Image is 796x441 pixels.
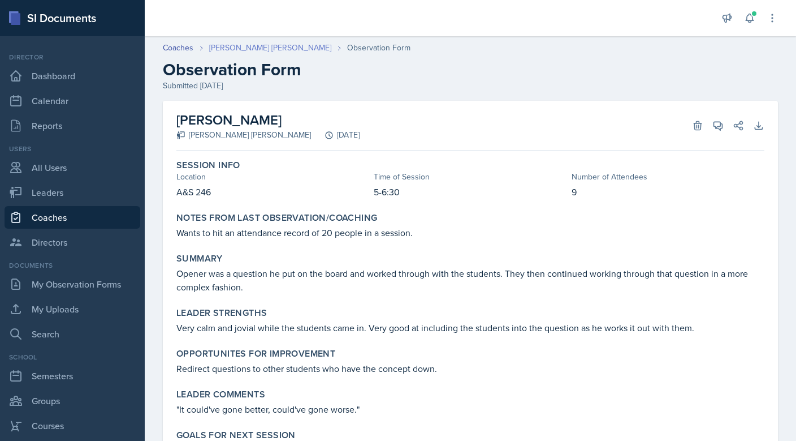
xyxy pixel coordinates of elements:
[176,267,764,294] p: Opener was a question he put on the board and worked through with the students. They then continu...
[311,129,360,141] div: [DATE]
[176,185,369,199] p: A&S 246
[5,365,140,387] a: Semesters
[176,129,311,141] div: [PERSON_NAME] [PERSON_NAME]
[374,185,566,199] p: 5-6:30
[5,206,140,229] a: Coaches
[209,42,331,54] a: [PERSON_NAME] [PERSON_NAME]
[176,430,296,441] label: Goals for Next Session
[176,226,764,239] p: Wants to hit an attendance record of 20 people in a session.
[163,42,193,54] a: Coaches
[176,307,267,319] label: Leader Strengths
[176,389,265,400] label: Leader Comments
[176,110,360,130] h2: [PERSON_NAME]
[163,80,778,92] div: Submitted [DATE]
[176,171,369,183] div: Location
[163,59,778,80] h2: Observation Form
[176,403,764,416] p: "It could've gone better, could've gone worse."
[5,89,140,112] a: Calendar
[176,212,377,224] label: Notes From Last Observation/Coaching
[5,52,140,62] div: Director
[374,171,566,183] div: Time of Session
[5,414,140,437] a: Courses
[572,185,764,199] p: 9
[5,65,140,87] a: Dashboard
[5,260,140,271] div: Documents
[176,321,764,335] p: Very calm and jovial while the students came in. Very good at including the students into the que...
[176,348,335,359] label: Opportunites for Improvement
[5,298,140,320] a: My Uploads
[5,323,140,345] a: Search
[5,273,140,296] a: My Observation Forms
[572,171,764,183] div: Number of Attendees
[347,42,410,54] div: Observation Form
[176,253,223,264] label: Summary
[176,362,764,375] p: Redirect questions to other students who have the concept down.
[5,231,140,254] a: Directors
[5,156,140,179] a: All Users
[5,389,140,412] a: Groups
[5,144,140,154] div: Users
[5,352,140,362] div: School
[5,181,140,204] a: Leaders
[5,114,140,137] a: Reports
[176,160,240,171] label: Session Info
